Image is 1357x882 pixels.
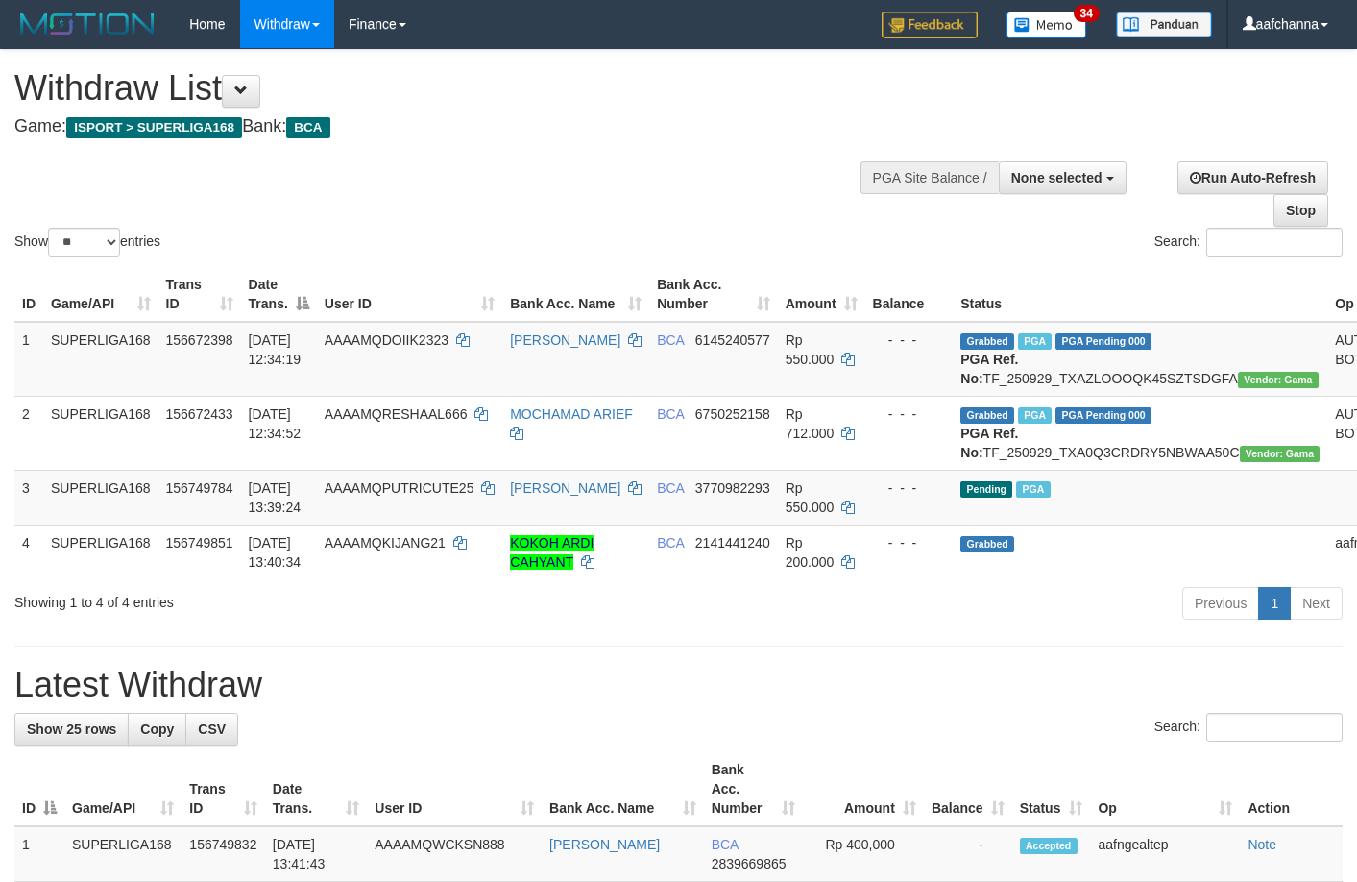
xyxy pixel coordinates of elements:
span: Grabbed [960,536,1014,552]
span: BCA [657,480,684,496]
span: Rp 550.000 [786,332,835,367]
div: - - - [873,331,946,350]
img: panduan.png [1116,12,1212,37]
th: Amount: activate to sort column ascending [778,267,865,322]
span: 156672433 [166,406,233,422]
td: SUPERLIGA168 [43,525,158,579]
td: Rp 400,000 [803,826,924,882]
span: AAAAMQRESHAAL666 [325,406,468,422]
a: Previous [1182,587,1259,620]
th: Date Trans.: activate to sort column ascending [265,752,367,826]
a: MOCHAMAD ARIEF [510,406,633,422]
span: AAAAMQPUTRICUTE25 [325,480,474,496]
th: Op: activate to sort column ascending [1090,752,1240,826]
td: SUPERLIGA168 [43,470,158,525]
a: [PERSON_NAME] [510,480,620,496]
span: BCA [712,837,739,852]
td: TF_250929_TXAZLOOOQK45SZTSDGFA [953,322,1327,397]
b: PGA Ref. No: [960,426,1018,460]
th: Bank Acc. Number: activate to sort column ascending [704,752,804,826]
div: Showing 1 to 4 of 4 entries [14,585,551,612]
span: BCA [657,406,684,422]
a: Copy [128,713,186,746]
span: AAAAMQKIJANG21 [325,535,446,551]
td: 1 [14,322,43,397]
th: Game/API: activate to sort column ascending [43,267,158,322]
span: Rp 712.000 [786,406,835,441]
span: 156672398 [166,332,233,348]
span: Marked by aafsoycanthlai [1016,481,1050,498]
img: Button%20Memo.svg [1006,12,1087,38]
th: Balance: activate to sort column ascending [924,752,1012,826]
label: Search: [1154,713,1343,742]
a: Show 25 rows [14,713,129,746]
span: BCA [657,535,684,551]
span: Vendor URL: https://trx31.1velocity.biz [1238,372,1319,388]
label: Search: [1154,228,1343,257]
td: 3 [14,470,43,525]
a: Stop [1273,194,1328,227]
th: Bank Acc. Number: activate to sort column ascending [649,267,778,322]
th: Balance [865,267,954,322]
a: Note [1248,837,1276,852]
h1: Withdraw List [14,69,885,108]
th: Trans ID: activate to sort column ascending [158,267,241,322]
td: SUPERLIGA168 [64,826,182,882]
td: 156749832 [182,826,264,882]
td: [DATE] 13:41:43 [265,826,367,882]
div: - - - [873,478,946,498]
span: PGA Pending [1055,407,1151,424]
th: Trans ID: activate to sort column ascending [182,752,264,826]
span: Show 25 rows [27,722,116,737]
th: User ID: activate to sort column ascending [367,752,542,826]
a: 1 [1258,587,1291,620]
span: Copy [140,722,174,737]
span: [DATE] 13:40:34 [249,535,302,570]
td: AAAAMQWCKSN888 [367,826,542,882]
span: [DATE] 12:34:52 [249,406,302,441]
th: Status: activate to sort column ascending [1012,752,1091,826]
th: Game/API: activate to sort column ascending [64,752,182,826]
span: Copy 6145240577 to clipboard [695,332,770,348]
span: AAAAMQDOIIK2323 [325,332,448,348]
span: Accepted [1020,838,1078,854]
a: Next [1290,587,1343,620]
td: 4 [14,525,43,579]
span: BCA [657,332,684,348]
th: ID [14,267,43,322]
span: BCA [286,117,329,138]
span: Rp 550.000 [786,480,835,515]
th: Amount: activate to sort column ascending [803,752,924,826]
a: CSV [185,713,238,746]
th: Action [1240,752,1343,826]
span: Copy 2141441240 to clipboard [695,535,770,551]
span: Marked by aafsoycanthlai [1018,333,1052,350]
span: 34 [1074,5,1100,22]
span: Grabbed [960,407,1014,424]
td: 1 [14,826,64,882]
span: PGA Pending [1055,333,1151,350]
span: Vendor URL: https://trx31.1velocity.biz [1240,446,1321,462]
th: Bank Acc. Name: activate to sort column ascending [502,267,649,322]
th: Bank Acc. Name: activate to sort column ascending [542,752,704,826]
td: 2 [14,396,43,470]
td: SUPERLIGA168 [43,396,158,470]
span: 156749851 [166,535,233,551]
span: CSV [198,722,226,737]
div: - - - [873,533,946,552]
a: [PERSON_NAME] [549,837,660,852]
span: Marked by aafsoycanthlai [1018,407,1052,424]
select: Showentries [48,228,120,257]
img: Feedback.jpg [882,12,978,38]
button: None selected [999,161,1127,194]
span: Rp 200.000 [786,535,835,570]
img: MOTION_logo.png [14,10,160,38]
span: 156749784 [166,480,233,496]
th: ID: activate to sort column descending [14,752,64,826]
td: TF_250929_TXA0Q3CRDRY5NBWAA50C [953,396,1327,470]
h4: Game: Bank: [14,117,885,136]
span: None selected [1011,170,1103,185]
span: Copy 6750252158 to clipboard [695,406,770,422]
span: Copy 3770982293 to clipboard [695,480,770,496]
td: aafngealtep [1090,826,1240,882]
